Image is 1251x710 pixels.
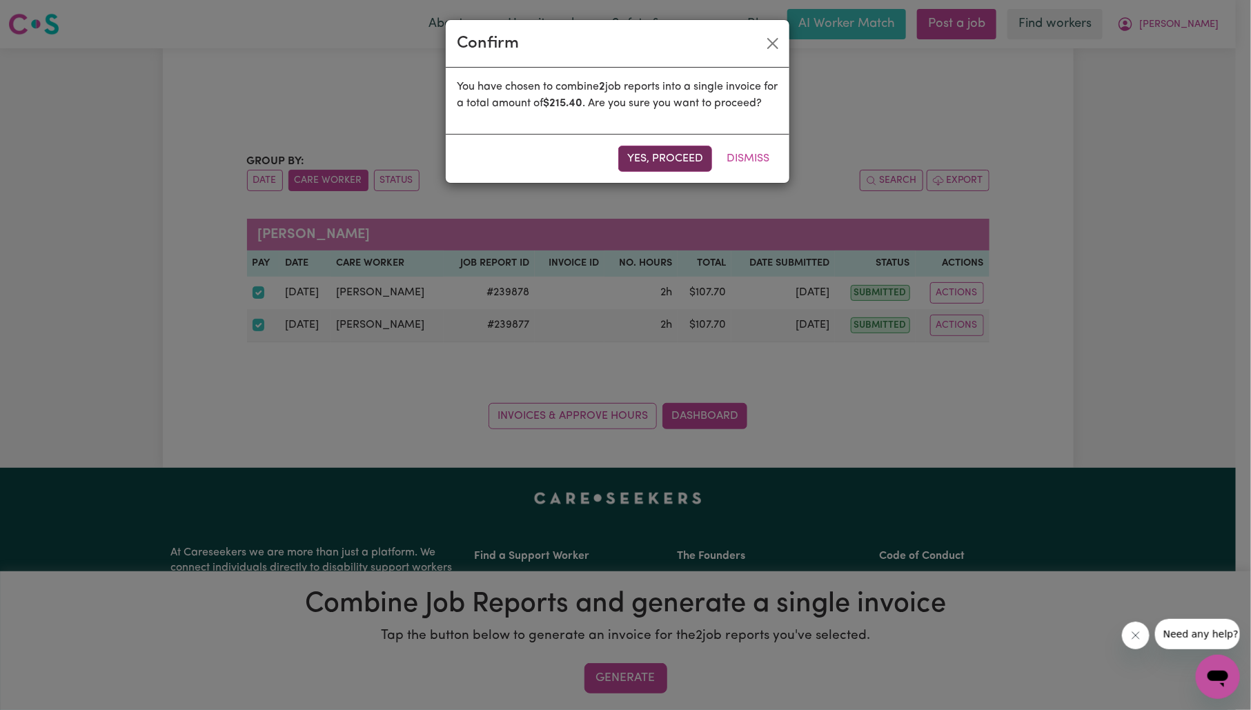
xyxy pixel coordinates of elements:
b: 2 [599,81,605,92]
div: Confirm [457,31,519,56]
iframe: Close message [1122,622,1150,649]
button: Dismiss [718,146,778,172]
span: You have chosen to combine job reports into a single invoice for a total amount of . Are you sure... [457,81,778,109]
b: $ 215.40 [543,98,582,109]
button: Close [762,32,784,55]
iframe: Button to launch messaging window [1196,655,1240,699]
button: Yes, proceed [618,146,712,172]
iframe: Message from company [1155,619,1240,649]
